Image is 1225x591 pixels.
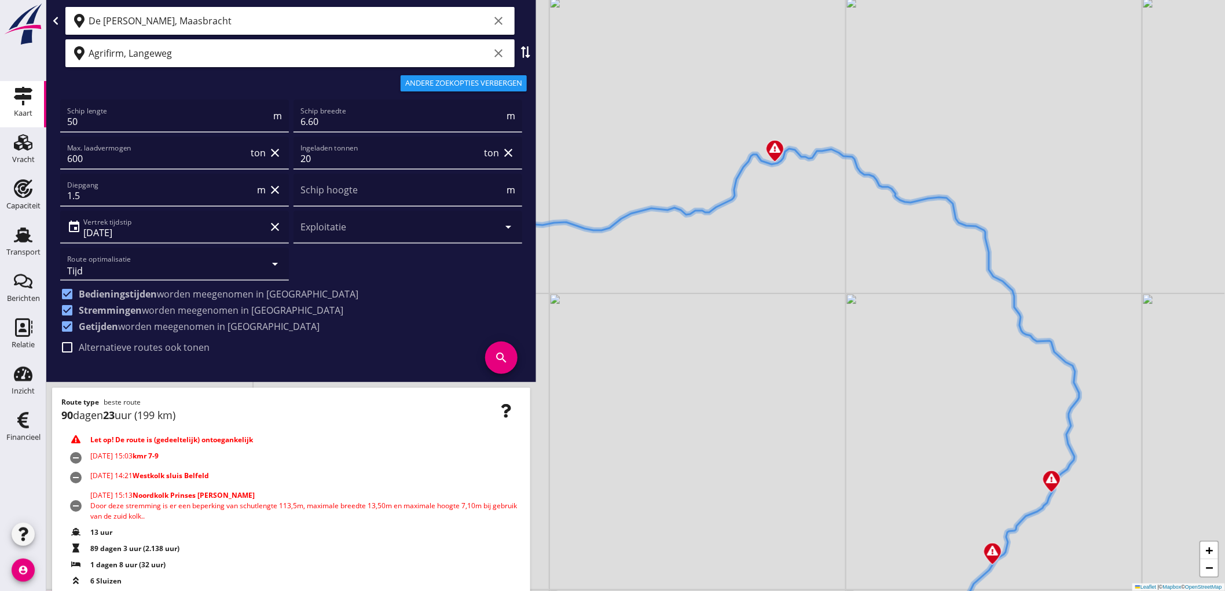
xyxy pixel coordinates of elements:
[103,408,115,422] strong: 23
[1201,559,1218,577] a: Zoom out
[133,490,255,500] strong: Noordkolk Prinses [PERSON_NAME]
[69,451,83,465] i: remove_circle
[1132,583,1225,591] div: © ©
[67,186,255,205] input: Diepgang
[67,112,271,131] input: Schip lengte
[69,490,83,522] i: remove_circle
[61,408,73,422] strong: 90
[268,220,282,234] i: clear
[14,109,32,117] div: Kaart
[90,544,179,554] span: 89 dagen 3 uur (2.138 uur)
[67,266,83,276] div: Tijd
[133,471,209,480] strong: Westkolk sluis Belfeld
[248,146,266,160] div: ton
[485,342,518,374] i: search
[104,397,141,407] span: beste route
[6,434,41,441] div: Financieel
[1201,542,1218,559] a: Zoom in
[90,435,253,445] strong: Let op! De route is (gedeeltelijk) ontoegankelijk
[61,397,99,407] strong: Route type
[61,408,521,423] div: dagen uur (199 km)
[133,451,159,461] strong: kmr 7-9
[1135,584,1156,590] a: Leaflet
[492,46,505,60] i: clear
[501,146,515,160] i: clear
[67,220,81,234] i: event
[12,156,35,163] div: Vracht
[79,342,210,353] label: Alternatieve routes ook tonen
[1158,584,1159,590] span: |
[90,501,521,522] div: Door deze stremming is er een beperking van schutlengte 113,5m, maximale breedte 13,50m en maxima...
[12,387,35,395] div: Inzicht
[79,304,142,317] strong: Stremmingen
[1041,469,1062,494] img: Marker
[300,149,482,168] input: Ingeladen tonnen
[79,288,358,300] span: worden meegenomen in [GEOGRAPHIC_DATA]
[405,78,522,89] div: Andere zoekopties verbergen
[83,223,266,242] input: Vertrek tijdstip
[492,14,505,28] i: clear
[255,183,266,197] div: m
[2,3,44,46] img: logo-small.a267ee39.svg
[1206,543,1213,557] span: +
[482,146,499,160] div: ton
[982,542,1003,566] img: Marker
[79,321,320,332] span: worden meegenomen in [GEOGRAPHIC_DATA]
[6,248,41,256] div: Transport
[67,149,248,168] input: Max. laadvermogen
[89,44,489,63] input: Bestemming
[401,75,527,91] button: Andere zoekopties verbergen
[12,341,35,348] div: Relatie
[90,576,122,586] span: 6 Sluizen
[1185,584,1222,590] a: OpenStreetMap
[7,295,40,302] div: Berichten
[300,186,504,205] input: Schip hoogte
[90,527,112,538] span: 13 uur
[268,183,282,197] i: clear
[90,451,159,465] span: [DATE] 15:03
[1163,584,1182,590] a: Mapbox
[6,202,41,210] div: Capaciteit
[300,112,504,131] input: Schip breedte
[12,559,35,582] i: account_circle
[90,490,521,522] span: [DATE] 15:13
[271,109,282,123] div: m
[79,304,343,316] span: worden meegenomen in [GEOGRAPHIC_DATA]
[504,109,515,123] div: m
[765,139,785,163] img: Marker
[268,257,282,271] i: arrow_drop_down
[79,320,118,333] strong: Getijden
[268,146,282,160] i: clear
[89,12,489,30] input: Vertrekpunt
[90,560,166,570] span: 1 dagen 8 uur (32 uur)
[79,288,157,300] strong: Bedieningstijden
[1206,560,1213,575] span: −
[69,471,83,484] i: remove_circle
[501,220,515,234] i: arrow_drop_down
[90,471,209,484] span: [DATE] 14:21
[504,183,515,197] div: m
